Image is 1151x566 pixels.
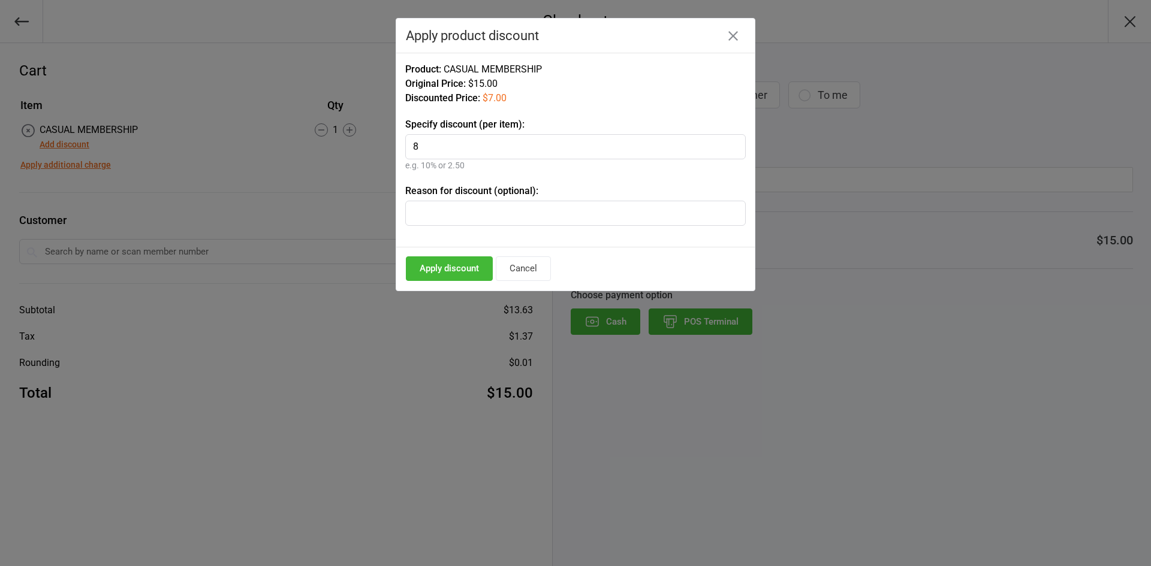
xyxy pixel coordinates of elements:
[406,256,493,281] button: Apply discount
[405,184,746,198] label: Reason for discount (optional):
[405,77,746,91] div: $15.00
[405,92,480,104] span: Discounted Price:
[405,159,746,172] div: e.g. 10% or 2.50
[405,62,746,77] div: CASUAL MEMBERSHIP
[405,63,441,75] span: Product:
[405,117,746,132] label: Specify discount (per item):
[405,78,466,89] span: Original Price:
[496,256,551,281] button: Cancel
[406,28,745,43] div: Apply product discount
[483,92,507,104] span: $7.00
